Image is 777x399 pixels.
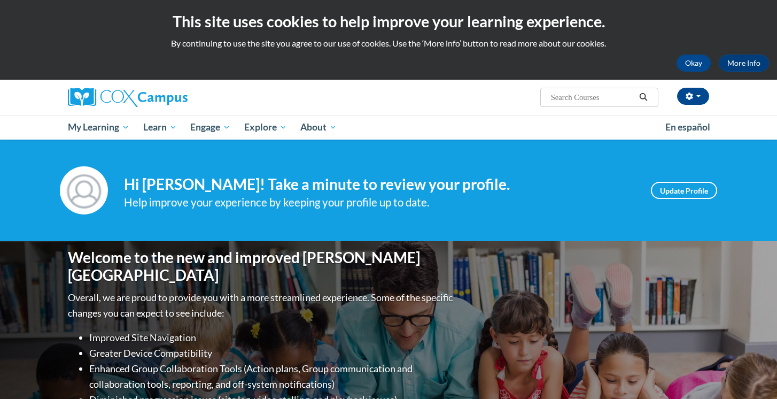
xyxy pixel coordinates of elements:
button: Search [635,91,651,104]
li: Improved Site Navigation [89,330,455,346]
a: Explore [237,115,294,140]
a: About [294,115,344,140]
a: En español [658,116,717,139]
h4: Hi [PERSON_NAME]! Take a minute to review your profile. [124,175,635,194]
span: Learn [143,121,177,134]
p: Overall, we are proud to provide you with a more streamlined experience. Some of the specific cha... [68,290,455,321]
a: Cox Campus [68,88,271,107]
span: My Learning [68,121,129,134]
div: Help improve your experience by keeping your profile up to date. [124,194,635,211]
a: Update Profile [651,182,717,199]
a: Engage [183,115,237,140]
div: Main menu [52,115,725,140]
span: Explore [244,121,287,134]
a: Learn [136,115,184,140]
span: Engage [190,121,230,134]
img: Profile Image [60,166,108,214]
span: En español [665,121,710,133]
h1: Welcome to the new and improved [PERSON_NAME][GEOGRAPHIC_DATA] [68,249,455,285]
button: Account Settings [677,88,709,105]
a: My Learning [61,115,136,140]
li: Enhanced Group Collaboration Tools (Action plans, Group communication and collaboration tools, re... [89,361,455,392]
button: Okay [677,55,711,72]
input: Search Courses [550,91,635,104]
h2: This site uses cookies to help improve your learning experience. [8,11,769,32]
p: By continuing to use the site you agree to our use of cookies. Use the ‘More info’ button to read... [8,37,769,49]
a: More Info [719,55,769,72]
span: About [300,121,337,134]
li: Greater Device Compatibility [89,346,455,361]
img: Cox Campus [68,88,188,107]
